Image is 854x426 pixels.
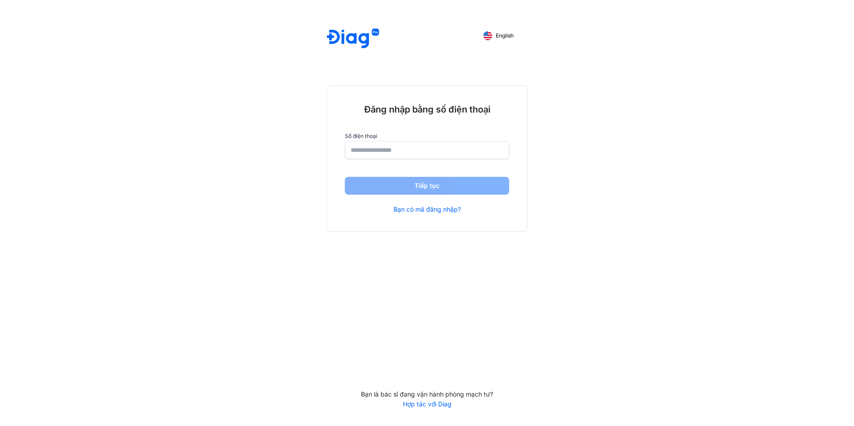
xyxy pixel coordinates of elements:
[496,33,514,39] span: English
[345,133,509,139] label: Số điện thoại
[327,390,527,398] div: Bạn là bác sĩ đang vận hành phòng mạch tư?
[394,205,461,213] a: Bạn có mã đăng nhập?
[345,104,509,115] div: Đăng nhập bằng số điện thoại
[327,400,527,408] a: Hợp tác với Diag
[327,29,379,50] img: logo
[477,29,520,43] button: English
[483,31,492,40] img: English
[345,177,509,195] button: Tiếp tục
